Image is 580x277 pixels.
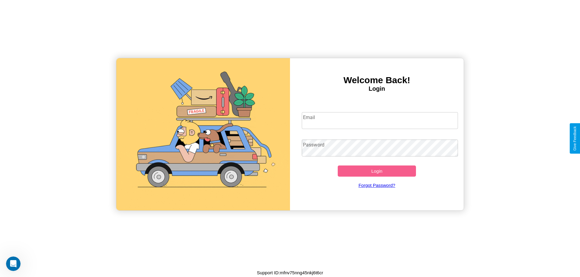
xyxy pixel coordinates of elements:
iframe: Intercom live chat [6,257,21,271]
h3: Welcome Back! [290,75,464,85]
div: Give Feedback [573,126,577,151]
h4: Login [290,85,464,92]
img: gif [116,58,290,210]
p: Support ID: mfnv75nng45nkj6t6cr [257,269,323,277]
button: Login [338,165,416,177]
a: Forgot Password? [299,177,455,194]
